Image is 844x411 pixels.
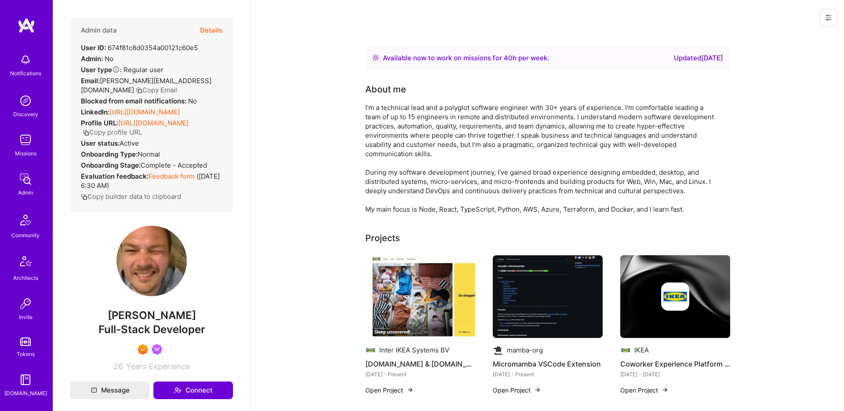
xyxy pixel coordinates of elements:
strong: Blocked from email notifications: [81,97,188,105]
div: Tokens [17,349,35,359]
button: Details [200,18,222,43]
img: arrow-right [407,386,414,393]
i: Help [112,66,120,73]
img: Community [15,209,36,231]
div: Admin [18,188,33,197]
span: Full-Stack Developer [98,323,205,336]
img: tokens [20,338,31,346]
div: Regular user [81,65,164,74]
img: bell [17,51,34,69]
div: mamba-org [507,345,543,355]
button: Open Project [365,385,414,395]
div: Architects [13,273,38,283]
div: No [81,54,113,63]
i: icon Copy [136,87,142,94]
strong: User type : [81,66,122,74]
div: ( [DATE] 6:30 AM ) [81,172,222,190]
img: discovery [17,92,34,110]
h4: Admin data [81,26,117,34]
img: Micromamba VSCode Extension [493,255,603,338]
img: Been on Mission [152,344,162,355]
button: Copy builder data to clipboard [81,192,181,201]
span: Complete - Accepted [141,161,207,169]
img: Company logo [365,345,376,356]
strong: Onboarding Stage: [81,161,141,169]
div: Projects [365,231,400,245]
strong: Email: [81,77,100,85]
img: logo [18,18,35,33]
img: guide book [17,371,34,389]
div: Missions [15,149,36,158]
div: [DOMAIN_NAME] [4,389,47,398]
h4: [DOMAIN_NAME] & [DOMAIN_NAME] content publishing channel - ICG [365,358,475,370]
strong: Profile URL: [81,119,118,127]
img: Company logo [493,345,503,356]
strong: Admin: [81,55,103,63]
span: 40 [504,54,513,62]
span: normal [138,150,160,158]
h4: Micromamba VSCode Extension [493,358,603,370]
div: Discovery [13,110,38,119]
i: icon Mail [91,387,97,393]
span: 26 [113,362,123,371]
div: Notifications [10,69,41,78]
i: icon Connect [174,386,182,394]
div: Inter IKEA Systems BV [379,345,449,355]
span: Active [120,139,139,147]
button: Open Project [493,385,541,395]
img: Exceptional A.Teamer [138,344,148,355]
div: I'm a technical lead and a polyglot software engineer with 30+ years of experience. I'm comfortab... [365,103,717,214]
a: Feedback form [149,172,195,180]
img: Invite [17,295,34,312]
div: [DATE] - Present [365,370,475,379]
strong: Onboarding Type: [81,150,138,158]
h4: Coworker Experience Platform Development [620,358,730,370]
a: [URL][DOMAIN_NAME] [118,119,189,127]
strong: LinkedIn: [81,108,109,116]
div: Community [11,231,40,240]
span: Years Experience [126,362,190,371]
i: icon Copy [83,129,89,136]
img: Availability [372,54,379,61]
button: Copy profile URL [83,128,142,137]
img: Company logo [661,283,689,311]
span: [PERSON_NAME] [70,309,233,322]
strong: Evaluation feedback: [81,172,149,180]
button: Open Project [620,385,669,395]
div: Invite [19,312,33,322]
div: Updated [DATE] [674,53,723,63]
div: 674f81c8d0354a00121c60e5 [81,43,198,52]
span: [PERSON_NAME][EMAIL_ADDRESS][DOMAIN_NAME] [81,77,211,94]
img: teamwork [17,131,34,149]
img: Architects [15,252,36,273]
img: User Avatar [116,226,187,296]
button: Copy Email [136,85,177,95]
div: Available now to work on missions for h per week . [383,53,549,63]
strong: User ID: [81,44,106,52]
img: Company logo [620,345,631,356]
img: cover [620,255,730,338]
div: [DATE] - Present [493,370,603,379]
button: Connect [153,382,233,399]
img: arrow-right [662,386,669,393]
img: IKEA.com & IKEA.net content publishing channel - ICG [365,255,475,338]
a: [URL][DOMAIN_NAME] [109,108,180,116]
div: IKEA [634,345,649,355]
div: No [81,96,197,106]
strong: User status: [81,139,120,147]
button: Message [70,382,150,399]
img: arrow-right [534,386,541,393]
div: [DATE] - [DATE] [620,370,730,379]
div: About me [365,83,406,96]
img: admin teamwork [17,170,34,188]
i: icon Copy [81,194,87,200]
